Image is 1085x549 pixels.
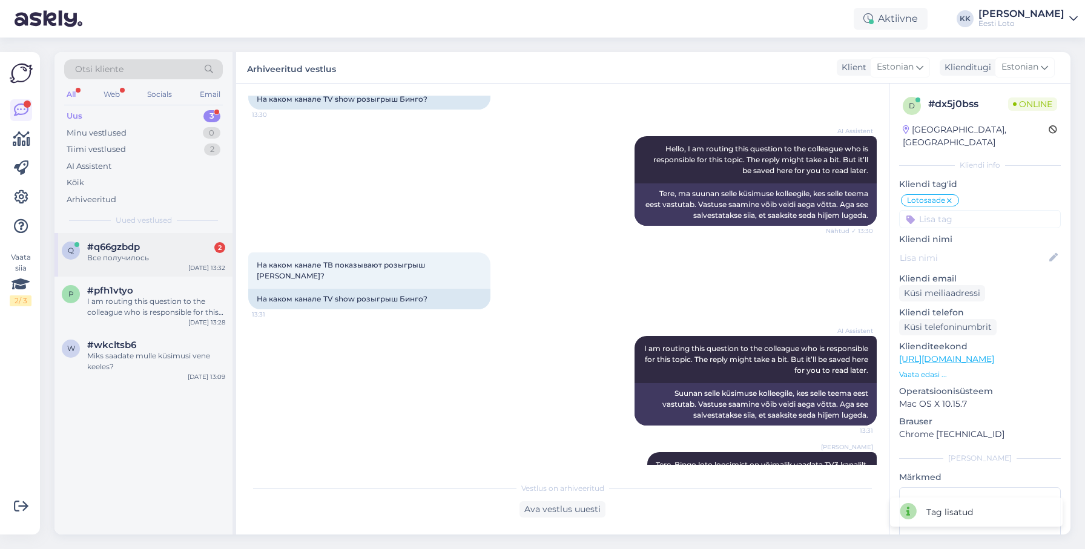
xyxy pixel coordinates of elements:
div: Vaata siia [10,252,31,306]
div: Eesti Loto [978,19,1064,28]
span: 13:31 [828,426,873,435]
div: [DATE] 13:09 [188,372,225,381]
div: Socials [145,87,174,102]
div: Web [101,87,122,102]
span: Hello, I am routing this question to the colleague who is responsible for this topic. The reply m... [653,144,870,175]
p: Kliendi telefon [899,306,1061,319]
input: Lisa tag [899,210,1061,228]
p: Kliendi tag'id [899,178,1061,191]
span: AI Assistent [828,326,873,335]
div: Arhiveeritud [67,194,116,206]
div: Aktiivne [854,8,928,30]
span: Vestlus on arhiveeritud [521,483,604,494]
div: Küsi telefoninumbrit [899,319,997,335]
div: Kõik [67,177,84,189]
div: 2 [214,242,225,253]
div: 2 / 3 [10,295,31,306]
div: Tere, ma suunan selle küsimuse kolleegile, kes selle teema eest vastutab. Vastuse saamine võib ve... [635,183,877,226]
div: 0 [203,127,220,139]
span: I am routing this question to the colleague who is responsible for this topic. The reply might ta... [644,344,870,375]
span: q [68,246,74,255]
div: Suunan selle küsimuse kolleegile, kes selle teema eest vastutab. Vastuse saamine võib veidi aega ... [635,383,877,426]
div: # dx5j0bss [928,97,1008,111]
div: All [64,87,78,102]
a: [PERSON_NAME]Eesti Loto [978,9,1078,28]
label: Arhiveeritud vestlus [247,59,336,76]
span: 13:31 [252,310,297,319]
div: I am routing this question to the colleague who is responsible for this topic. The reply might ta... [87,296,225,318]
input: Lisa nimi [900,251,1047,265]
img: Askly Logo [10,62,33,85]
span: Online [1008,97,1057,111]
div: Tiimi vestlused [67,143,126,156]
div: Email [197,87,223,102]
div: Miks saadate mulle küsimusi vene keeles? [87,350,225,372]
span: На каком канале ТВ показывают розыгрыш [PERSON_NAME]? [257,260,427,280]
span: Estonian [1001,61,1038,74]
p: Klienditeekond [899,340,1061,353]
div: Все получилось [87,252,225,263]
div: 2 [204,143,220,156]
div: [DATE] 13:32 [188,263,225,272]
span: p [68,289,74,298]
span: Estonian [877,61,914,74]
span: AI Assistent [828,127,873,136]
span: Uued vestlused [116,215,172,226]
div: AI Assistent [67,160,111,173]
span: [PERSON_NAME] [821,442,873,452]
p: Operatsioonisüsteem [899,385,1061,398]
span: d [909,101,915,110]
div: Kliendi info [899,160,1061,171]
span: #wkcltsb6 [87,340,136,350]
span: Otsi kliente [75,63,124,76]
p: Märkmed [899,471,1061,484]
div: [GEOGRAPHIC_DATA], [GEOGRAPHIC_DATA] [903,123,1049,149]
p: Vaata edasi ... [899,369,1061,380]
p: Kliendi nimi [899,233,1061,246]
span: Nähtud ✓ 13:30 [826,226,873,235]
div: Ava vestlus uuesti [519,501,605,518]
div: Klient [837,61,866,74]
p: Chrome [TECHNICAL_ID] [899,428,1061,441]
div: Tag lisatud [926,506,973,519]
div: На каком канале TV show розыгрыш Бинго? [248,289,490,309]
div: Minu vestlused [67,127,127,139]
p: Kliendi email [899,272,1061,285]
span: 13:30 [252,110,297,119]
span: #q66gzbdp [87,242,140,252]
div: [DATE] 13:28 [188,318,225,327]
div: Küsi meiliaadressi [899,285,985,301]
p: Mac OS X 10.15.7 [899,398,1061,410]
p: Brauser [899,415,1061,428]
div: На каком канале TV show розыгрыш Бинго? [248,89,490,110]
span: #pfh1vtyo [87,285,133,296]
div: Uus [67,110,82,122]
span: Lotosaade [907,197,945,204]
div: KK [957,10,974,27]
a: [URL][DOMAIN_NAME] [899,353,994,364]
div: [PERSON_NAME] [899,453,1061,464]
div: [PERSON_NAME] [978,9,1064,19]
div: 3 [203,110,220,122]
span: w [67,344,75,353]
div: Klienditugi [940,61,991,74]
span: Tere. Bingo loto loosimist on võimalik vaadata TV3 kanalilt. [656,460,868,469]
